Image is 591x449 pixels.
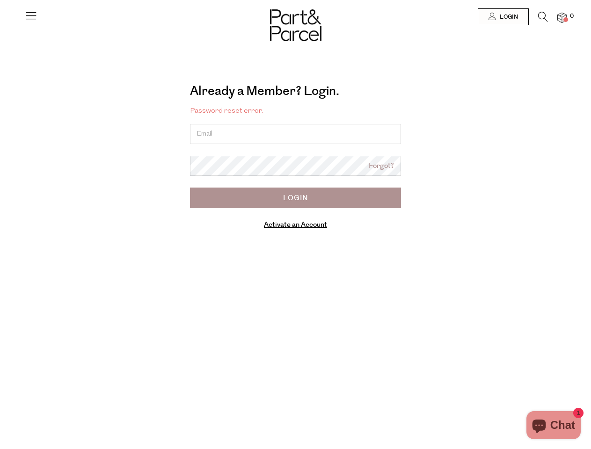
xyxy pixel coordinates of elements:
span: 0 [568,12,576,21]
span: Login [497,13,518,21]
li: Password reset error. [190,105,401,117]
input: Email [190,124,401,144]
a: Activate an Account [264,220,327,230]
a: Forgot? [369,161,394,172]
img: Part&Parcel [270,9,321,41]
inbox-online-store-chat: Shopify online store chat [524,411,584,442]
input: Login [190,188,401,208]
a: Login [478,8,529,25]
a: Already a Member? Login. [190,80,339,102]
a: 0 [557,13,567,22]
